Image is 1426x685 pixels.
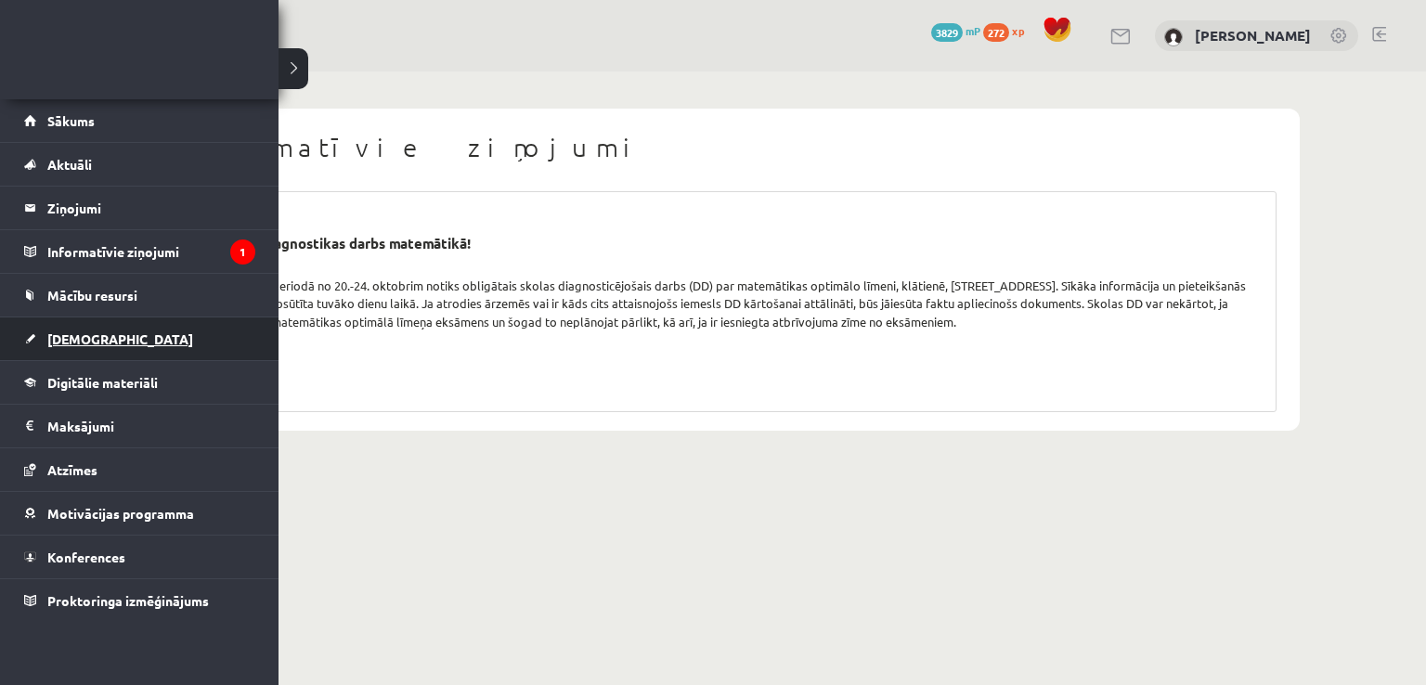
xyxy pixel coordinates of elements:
[47,405,255,447] legend: Maksājumi
[47,505,194,522] span: Motivācijas programma
[47,230,255,273] legend: Informatīvie ziņojumi
[24,230,255,273] a: Informatīvie ziņojumi1
[159,233,1252,254] div: Obligāts skolas diagnostikas darbs matemātikā!
[24,579,255,622] a: Proktoringa izmēģinājums
[1012,23,1024,38] span: xp
[24,536,255,578] a: Konferences
[24,448,255,491] a: Atzīmes
[47,549,125,565] span: Konferences
[230,239,255,265] i: 1
[47,592,209,609] span: Proktoringa izmēģinājums
[24,99,255,142] a: Sākums
[47,374,158,391] span: Digitālie materiāli
[24,317,255,360] a: [DEMOGRAPHIC_DATA]
[47,112,95,129] span: Sākums
[145,277,1266,331] div: Informējam, ka laika periodā no 20.-24. oktobrim notiks obligātais skolas diagnosticējošais darbs...
[983,23,1009,42] span: 272
[135,132,1277,163] h1: Informatīvie ziņojumi
[24,492,255,535] a: Motivācijas programma
[931,23,980,38] a: 3829 mP
[145,215,1266,234] div: [DATE] 09:53:23
[47,187,255,229] legend: Ziņojumi
[24,187,255,229] a: Ziņojumi
[931,23,963,42] span: 3829
[24,405,255,447] a: Maksājumi
[24,143,255,186] a: Aktuāli
[20,32,169,79] a: Rīgas 1. Tālmācības vidusskola
[1164,28,1183,46] img: Zane Purvlīce
[966,23,980,38] span: mP
[47,330,193,347] span: [DEMOGRAPHIC_DATA]
[47,287,137,304] span: Mācību resursi
[24,274,255,317] a: Mācību resursi
[24,361,255,404] a: Digitālie materiāli
[47,461,97,478] span: Atzīmes
[983,23,1033,38] a: 272 xp
[1195,26,1311,45] a: [PERSON_NAME]
[47,156,92,173] span: Aktuāli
